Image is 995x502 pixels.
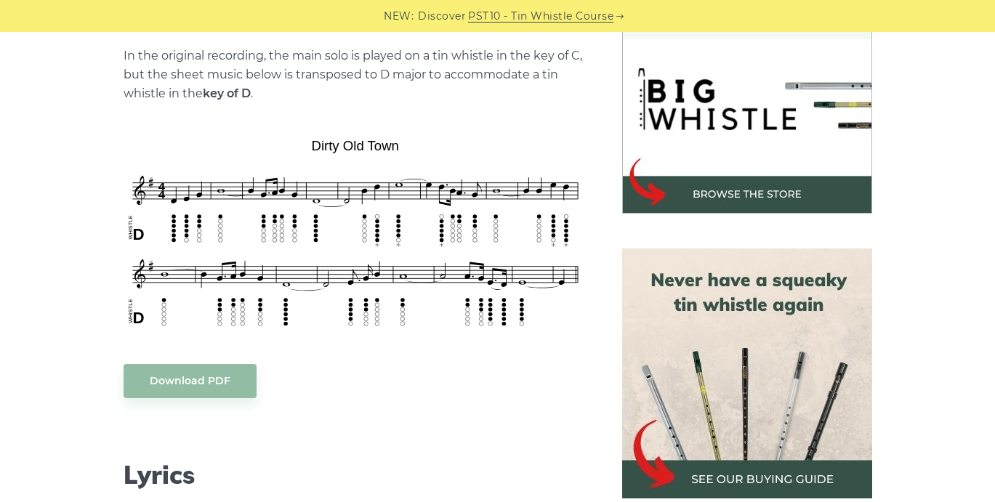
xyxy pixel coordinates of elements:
[124,133,587,334] img: Dirty Old Town Tin Whistle Tab & Sheet Music
[203,86,251,100] strong: key of D
[124,461,587,490] h2: Lyrics
[622,248,872,498] img: tin whistle buying guide
[468,8,613,25] a: PST10 - Tin Whistle Course
[124,364,257,398] a: Download PDF
[418,8,466,25] span: Discover
[124,49,582,100] span: In the original recording, the main solo is played on a tin whistle in the key of C, but the shee...
[384,8,414,25] span: NEW:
